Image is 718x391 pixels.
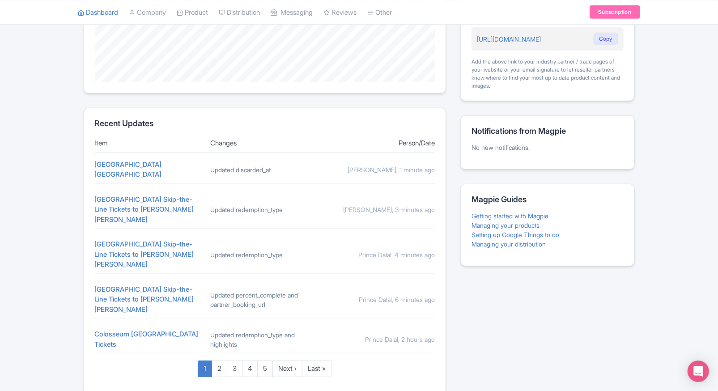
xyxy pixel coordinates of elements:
[95,119,435,128] h2: Recent Updates
[326,295,435,304] div: Prince Dalal, 6 minutes ago
[242,361,258,377] a: 4
[326,205,435,214] div: [PERSON_NAME], 3 minutes ago
[326,335,435,344] div: Prince Dalal, 2 hours ago
[95,240,194,268] a: [GEOGRAPHIC_DATA] Skip-the-Line Tickets to [PERSON_NAME] [PERSON_NAME]
[472,221,540,229] a: Managing your products
[326,250,435,259] div: Prince Dalal, 4 minutes ago
[472,231,559,238] a: Setting up Google Things to do
[472,58,623,90] div: Add the above link to your industry partner / trade pages of your website or your email signature...
[590,5,640,19] a: Subscription
[95,138,204,149] div: Item
[272,361,302,377] a: Next ›
[95,195,194,224] a: [GEOGRAPHIC_DATA] Skip-the-Line Tickets to [PERSON_NAME] [PERSON_NAME]
[477,35,541,43] a: [URL][DOMAIN_NAME]
[210,250,319,259] div: Updated redemption_type
[210,138,319,149] div: Changes
[594,33,618,45] button: Copy
[210,330,319,349] div: Updated redemption_type and highlights
[210,205,319,214] div: Updated redemption_type
[210,165,319,174] div: Updated discarded_at
[95,160,162,179] a: [GEOGRAPHIC_DATA] [GEOGRAPHIC_DATA]
[326,165,435,174] div: [PERSON_NAME], 1 minute ago
[302,361,331,377] a: Last »
[257,361,273,377] a: 5
[472,195,623,204] h2: Magpie Guides
[212,361,227,377] a: 2
[472,240,546,248] a: Managing your distribution
[95,285,194,314] a: [GEOGRAPHIC_DATA] Skip-the-Line Tickets to [PERSON_NAME] [PERSON_NAME]
[227,361,242,377] a: 3
[95,330,199,348] a: Colosseum [GEOGRAPHIC_DATA] Tickets
[472,143,623,152] p: No new notifications.
[472,212,548,220] a: Getting started with Magpie
[326,138,435,149] div: Person/Date
[472,127,623,136] h2: Notifications from Magpie
[198,361,212,377] a: 1
[210,290,319,309] div: Updated percent_complete and partner_booking_url
[688,361,709,382] div: Open Intercom Messenger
